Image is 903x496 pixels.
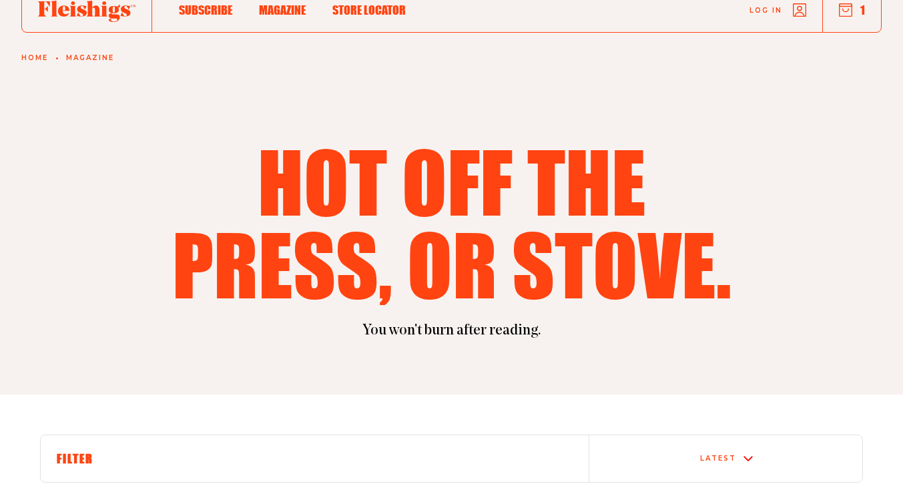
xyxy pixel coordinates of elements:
span: Store locator [332,3,406,17]
a: Log in [749,3,806,17]
h6: Filter [57,451,573,466]
button: 1 [839,3,865,17]
a: Store locator [332,1,406,19]
p: You won't burn after reading. [40,321,863,341]
span: Log in [749,5,782,15]
div: Latest [700,455,736,463]
h1: Hot off the press, or stove. [164,140,740,305]
span: Magazine [259,3,306,17]
a: Home [21,54,48,62]
a: Magazine [259,1,306,19]
a: Magazine [66,54,114,62]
